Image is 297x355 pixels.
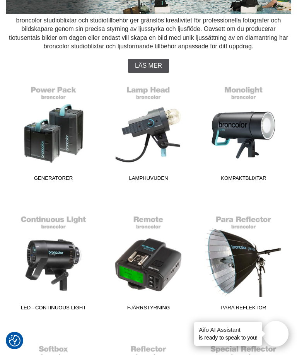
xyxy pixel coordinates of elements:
span: Läs mer [135,62,162,69]
a: Para Reflektor [201,210,286,314]
a: LED - Continuous Light [11,210,96,314]
span: LED - Continuous Light [11,304,96,314]
span: Generatorer [11,174,96,185]
a: Lamphuvuden [106,80,191,185]
div: broncolor studioblixtar och studiotillbehör ger gränslös kreativitet för professionella fotografe... [6,16,291,51]
span: Para Reflektor [201,304,286,314]
span: Lamphuvuden [106,174,191,185]
span: Fjärrstyrning [106,304,191,314]
span: Kompaktblixtar [201,174,286,185]
a: Kompaktblixtar [201,80,286,185]
img: Revisit consent button [9,335,20,346]
div: is ready to speak to you! [194,322,262,346]
a: Fjärrstyrning [106,210,191,314]
a: Generatorer [11,80,96,185]
button: Samtyckesinställningar [9,334,20,348]
h4: Aifo AI Assistant [199,326,258,334]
